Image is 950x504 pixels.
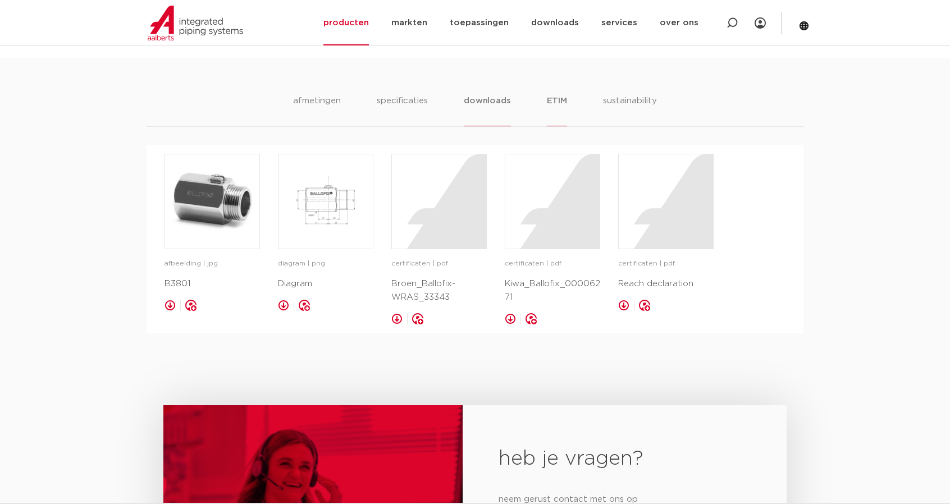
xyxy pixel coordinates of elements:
[603,94,657,126] li: sustainability
[505,277,600,304] p: Kiwa_Ballofix_00006271
[547,94,567,126] li: ETIM
[464,94,510,126] li: downloads
[278,277,373,291] p: Diagram
[165,258,260,269] p: afbeelding | jpg
[505,258,600,269] p: certificaten | pdf
[377,94,428,126] li: specificaties
[165,277,260,291] p: B3801
[293,94,341,126] li: afmetingen
[618,277,714,291] p: Reach declaration
[278,258,373,269] p: diagram | png
[391,258,487,269] p: certificaten | pdf
[391,277,487,304] p: Broen_Ballofix-WRAS_33343
[165,154,259,249] img: image for B3801
[499,446,751,473] h2: heb je vragen?
[165,154,260,249] a: image for B3801
[618,258,714,269] p: certificaten | pdf
[278,154,373,249] img: image for Diagram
